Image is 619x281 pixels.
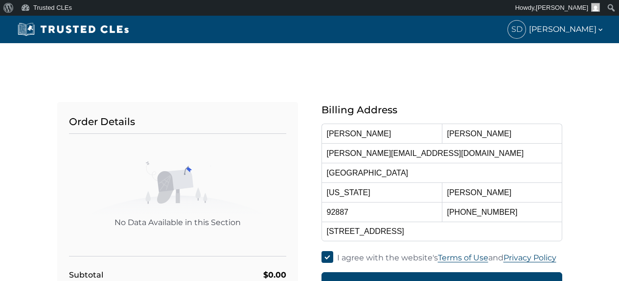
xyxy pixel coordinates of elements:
[85,216,271,229] div: No Data Available in this Section
[504,253,556,262] a: Privacy Policy
[321,124,442,143] input: First Name
[337,253,556,262] span: I agree with the website's and
[321,222,562,241] input: Address
[321,102,562,118] h5: Billing Address
[438,253,488,262] a: Terms of Use
[321,143,562,163] input: Email Address
[442,182,562,202] input: City
[15,22,132,37] img: Trusted CLEs
[442,124,562,143] input: Last Name
[508,21,526,38] span: SD
[529,23,604,36] span: [PERSON_NAME]
[69,114,286,134] h5: Order Details
[321,202,442,222] input: Postcode / ZIP
[85,161,271,216] img: No Data Available in this Section
[442,202,562,222] input: Phone
[536,4,588,11] span: [PERSON_NAME]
